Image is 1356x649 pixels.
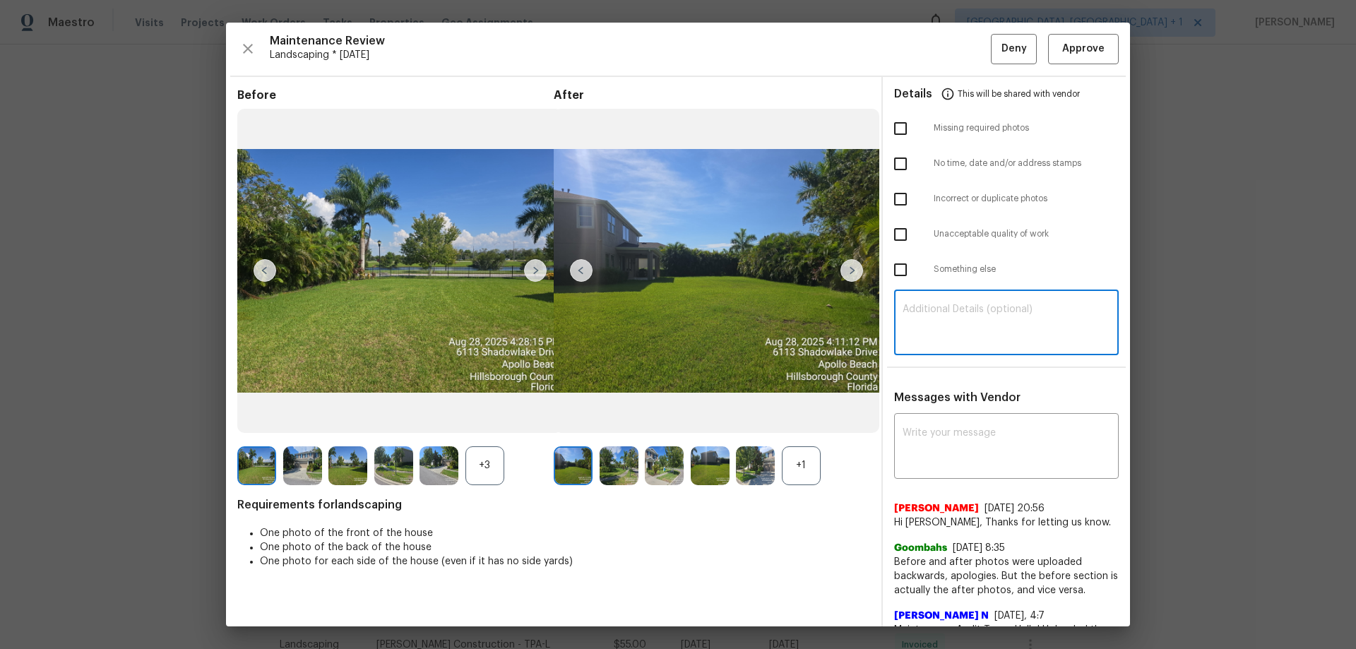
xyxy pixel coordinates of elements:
span: Unacceptable quality of work [934,228,1119,240]
img: right-chevron-button-url [840,259,863,282]
div: No time, date and/or address stamps [883,146,1130,181]
span: Messages with Vendor [894,392,1021,403]
span: [PERSON_NAME] [894,501,979,516]
div: Missing required photos [883,111,1130,146]
span: Requirements for landscaping [237,498,870,512]
li: One photo of the front of the house [260,526,870,540]
span: After [554,88,870,102]
span: [DATE] 8:35 [953,543,1005,553]
img: right-chevron-button-url [524,259,547,282]
span: No time, date and/or address stamps [934,157,1119,169]
span: Landscaping * [DATE] [270,48,991,62]
li: One photo of the back of the house [260,540,870,554]
span: [DATE], 4:7 [994,611,1045,621]
span: Maintenance Review [270,34,991,48]
div: Unacceptable quality of work [883,217,1130,252]
span: Approve [1062,40,1105,58]
img: left-chevron-button-url [254,259,276,282]
div: Incorrect or duplicate photos [883,181,1130,217]
li: One photo for each side of the house (even if it has no side yards) [260,554,870,568]
span: Something else [934,263,1119,275]
button: Deny [991,34,1037,64]
span: [DATE] 20:56 [985,504,1045,513]
span: Details [894,77,932,111]
span: Missing required photos [934,122,1119,134]
img: left-chevron-button-url [570,259,593,282]
div: +3 [465,446,504,485]
span: [PERSON_NAME] N [894,609,989,623]
div: Something else [883,252,1130,287]
span: Before [237,88,554,102]
span: Before and after photos were uploaded backwards, apologies. But the before section is actually th... [894,555,1119,597]
span: Goombahs [894,541,947,555]
span: Deny [1001,40,1027,58]
span: Hi [PERSON_NAME], Thanks for letting us know. [894,516,1119,530]
span: Incorrect or duplicate photos [934,193,1119,205]
span: This will be shared with vendor [958,77,1080,111]
button: Approve [1048,34,1119,64]
div: +1 [782,446,821,485]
